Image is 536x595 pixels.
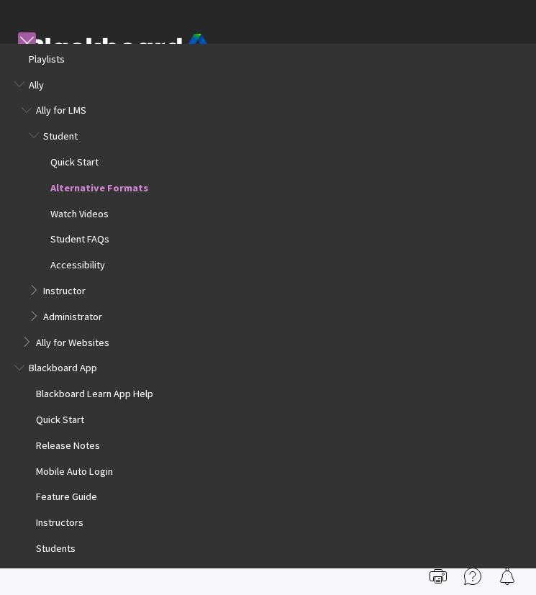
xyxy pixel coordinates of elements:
[50,178,148,194] span: Alternative Formats
[36,383,153,400] span: Blackboard Learn App Help
[36,512,83,529] span: Instructors
[464,568,481,585] img: More help
[36,409,84,426] span: Quick Start
[29,75,44,91] span: Ally
[50,230,109,246] span: Student FAQs
[14,49,522,70] nav: Book outline for Playlists
[43,126,78,142] span: Student
[29,49,65,65] span: Playlists
[36,332,109,349] span: Ally for Websites
[14,75,522,353] nav: Book outline for Anthology Ally Help
[36,564,102,581] span: Activity Stream
[36,461,113,478] span: Mobile Auto Login
[43,281,86,297] span: Instructor
[36,101,86,117] span: Ally for LMS
[36,538,76,555] span: Students
[499,568,516,585] img: Follow this page
[29,358,97,375] span: Blackboard App
[29,34,209,76] img: Blackboard by Anthology
[36,435,100,452] span: Release Notes
[50,255,105,271] span: Accessibility
[430,568,447,585] img: Print
[36,487,97,504] span: Feature Guide
[43,306,102,323] span: Administrator
[50,152,99,168] span: Quick Start
[50,204,109,220] span: Watch Videos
